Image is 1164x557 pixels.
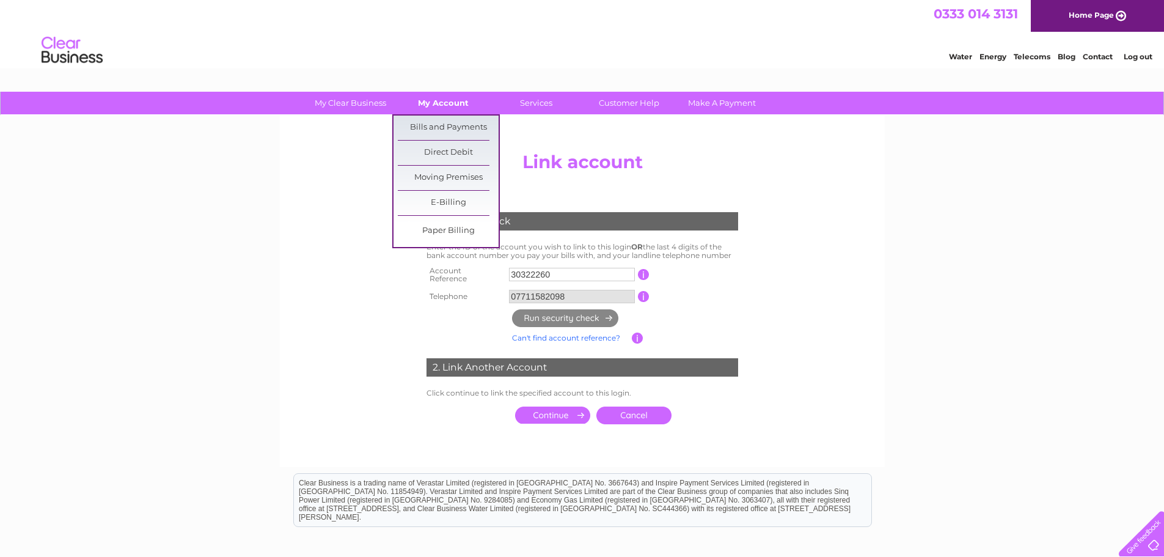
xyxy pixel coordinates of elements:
a: Water [949,52,972,61]
a: 0333 014 3131 [934,6,1018,21]
img: logo.png [41,32,103,69]
a: Services [486,92,587,114]
a: Blog [1058,52,1075,61]
input: Information [638,269,650,280]
div: Clear Business is a trading name of Verastar Limited (registered in [GEOGRAPHIC_DATA] No. 3667643... [294,7,871,59]
th: Account Reference [423,263,507,287]
a: Make A Payment [672,92,772,114]
a: Bills and Payments [398,116,499,140]
input: Information [632,333,643,344]
a: My Clear Business [300,92,401,114]
div: 1. Security Check [426,212,738,231]
th: Telephone [423,287,507,306]
input: Submit [515,407,590,424]
a: Direct Debit [398,141,499,165]
input: Information [638,291,650,302]
a: Contact [1083,52,1113,61]
td: Enter the ID of the account you wish to link to this login the last 4 digits of the bank account ... [423,240,741,263]
a: Paper Billing [398,219,499,243]
a: E-Billing [398,191,499,215]
a: Cancel [596,407,672,424]
a: Log out [1124,52,1152,61]
b: OR [631,242,643,251]
td: Click continue to link the specified account to this login. [423,386,741,400]
a: Can't find account reference? [512,333,620,342]
a: Energy [979,52,1006,61]
a: Customer Help [579,92,679,114]
a: My Account [393,92,494,114]
a: Moving Premises [398,166,499,190]
a: Telecoms [1014,52,1050,61]
div: 2. Link Another Account [426,358,738,377]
